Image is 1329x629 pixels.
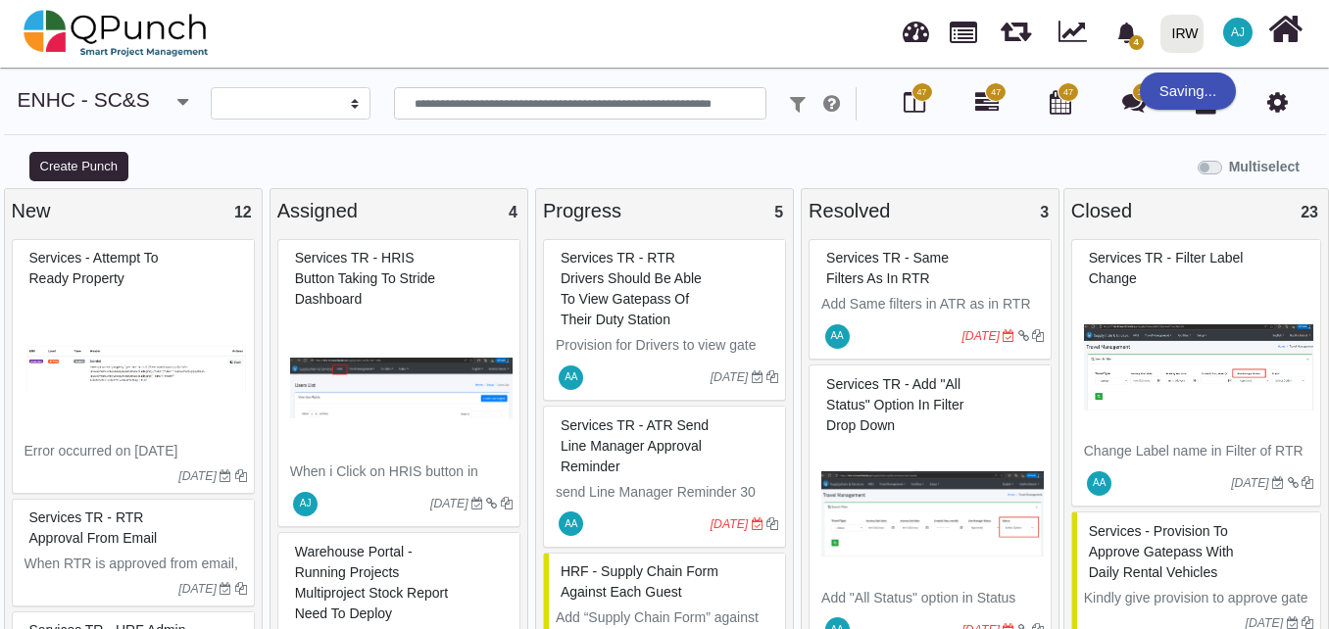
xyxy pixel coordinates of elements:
[826,250,949,286] span: #82213
[486,498,497,509] i: Dependant Task
[1301,204,1318,220] span: 23
[300,499,312,508] span: AJ
[561,250,702,327] span: #82215
[290,461,513,564] p: When i Click on HRIS button in Services portal of [GEOGRAPHIC_DATA] it is taking me to Stride use...
[1272,477,1284,489] i: Due Date
[1032,330,1044,342] i: Clone
[830,331,843,341] span: AA
[559,511,583,536] span: Ahad Ahmed Taji
[975,98,999,114] a: 47
[1152,1,1211,66] a: IRW
[774,204,783,220] span: 5
[1049,1,1105,66] div: Dynamic Report
[711,370,749,384] i: [DATE]
[1105,1,1153,63] a: bell fill4
[809,196,1052,225] div: Resolved
[565,372,577,382] span: AA
[1040,204,1049,220] span: 3
[565,519,577,529] span: AA
[711,517,749,531] i: [DATE]
[556,335,778,417] p: Provision for Drivers to view gate pass of their duty stations as Turkey has drivers lobby where ...
[823,94,840,114] i: e.g: punch or !ticket or &Category or #label or @username or $priority or *iteration or ^addition...
[1287,617,1299,629] i: Due Date
[1231,26,1245,38] span: AJ
[826,376,963,433] span: #82212
[430,497,468,510] i: [DATE]
[543,196,786,225] div: Progress
[1116,23,1137,43] svg: bell fill
[1089,250,1244,286] span: #82211
[1288,477,1299,489] i: Dependant Task
[556,482,778,564] p: send Line Manager Reminder 30 minutes before selected departure time in case of pending Status in...
[178,469,217,483] i: [DATE]
[25,441,247,461] p: Error occurred on [DATE]
[295,250,435,307] span: #82855
[1093,478,1106,488] span: AA
[825,324,850,349] span: Ahad Ahmed Taji
[24,4,209,63] img: qpunch-sp.fa6292f.png
[1223,18,1253,47] span: Abdullah Jahangir
[821,441,1044,588] img: 1f326d15-eb7d-4a67-b8f4-8bf708f1cf40.png
[501,498,513,509] i: Clone
[1084,441,1313,503] p: Change Label name in Filter of RTR from "Line Manager Approval" to "LM Approval"
[752,371,763,383] i: Due Date
[29,250,159,286] span: #82975
[277,196,520,225] div: Assigned
[220,583,231,595] i: Due Date
[295,544,448,621] span: #81762
[29,509,158,546] span: #82894
[752,518,763,530] i: Due Date
[1268,11,1303,48] i: Home
[561,417,709,474] span: #82214
[178,582,217,596] i: [DATE]
[975,90,999,114] i: Gantt
[293,492,318,516] span: Abdullah Jahangir
[25,294,247,441] img: eab94fe9-266a-47df-938d-e88a01c01077.png
[1001,10,1031,42] span: Releases
[766,518,778,530] i: Clone
[234,204,252,220] span: 12
[509,204,517,220] span: 4
[1003,330,1014,342] i: Due Date
[1063,86,1073,100] span: 47
[1109,15,1144,50] div: Notification
[471,498,483,509] i: Due Date
[1229,159,1300,174] b: Multiselect
[904,90,925,114] i: Board
[821,588,1044,629] p: Add "All Status" option in Status Filter drop down
[766,371,778,383] i: Clone
[1089,523,1234,580] span: #82166
[1211,1,1264,64] a: AJ
[1071,196,1321,225] div: Closed
[25,554,247,595] p: When RTR is approved from email, it remains pending in the system.
[561,563,718,600] span: #81765
[950,13,977,43] span: Projects
[1087,471,1111,496] span: Ahad Ahmed Taji
[821,294,1044,314] p: Add Same filters in ATR as in RTR
[1050,90,1071,114] i: Calendar
[12,196,255,225] div: New
[991,86,1001,100] span: 47
[1231,476,1269,490] i: [DATE]
[235,583,247,595] i: Clone
[1084,294,1313,441] img: dfe5d4bb-9fb8-4c74-b427-4df91573b4b7.png
[1138,86,1148,100] span: 11
[1140,73,1236,110] div: Saving...
[1302,477,1313,489] i: Clone
[1129,35,1144,50] span: 4
[1122,90,1146,114] i: Punch Discussion
[1172,17,1199,51] div: IRW
[1302,617,1313,629] i: Clone
[903,12,929,41] span: Dashboard
[1018,330,1029,342] i: Dependant Task
[18,88,150,111] a: ENHC - SC&S
[29,152,128,181] button: Create Punch
[220,470,231,482] i: Due Date
[961,329,1000,343] i: [DATE]
[917,86,927,100] span: 47
[235,470,247,482] i: Clone
[559,365,583,390] span: Ahad Ahmed Taji
[290,314,513,461] img: 7ce7ccf3-813e-4b66-b0fa-796fb3f89f1e.png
